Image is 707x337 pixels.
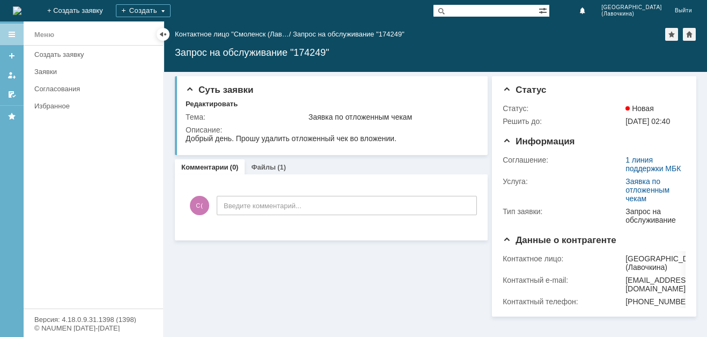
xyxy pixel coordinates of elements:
div: Скрыть меню [157,28,170,41]
div: Заявки [34,68,157,76]
span: Новая [625,104,654,113]
div: Меню [34,28,54,41]
div: Создать [116,4,171,17]
a: Согласования [30,80,161,97]
div: Решить до: [503,117,623,126]
div: Избранное [34,102,145,110]
a: Контактное лицо "Смоленск (Лав… [175,30,289,38]
div: [PHONE_NUMBER] [625,297,704,306]
div: Тема: [186,113,306,121]
div: Соглашение: [503,156,623,164]
a: Мои согласования [3,86,20,103]
div: Создать заявку [34,50,157,58]
div: Тип заявки: [503,207,623,216]
div: Добавить в избранное [665,28,678,41]
div: Запрос на обслуживание "174249" [293,30,404,38]
a: Файлы [251,163,276,171]
div: [GEOGRAPHIC_DATA] (Лавочкина) [625,254,704,272]
div: Услуга: [503,177,623,186]
span: С( [190,196,209,215]
span: (Лавочкина) [601,11,662,17]
div: Контактное лицо: [503,254,623,263]
div: Сделать домашней страницей [683,28,696,41]
div: Версия: 4.18.0.9.31.1398 (1398) [34,316,152,323]
img: logo [13,6,21,15]
div: © NAUMEN [DATE]-[DATE] [34,325,152,332]
div: [EMAIL_ADDRESS][DOMAIN_NAME] [625,276,704,293]
div: (1) [277,163,286,171]
span: [GEOGRAPHIC_DATA] [601,4,662,11]
div: Контактный e-mail: [503,276,623,284]
span: [DATE] 02:40 [625,117,670,126]
a: Перейти на домашнюю страницу [13,6,21,15]
div: Статус: [503,104,623,113]
span: Данные о контрагенте [503,235,616,245]
a: Комментарии [181,163,229,171]
a: Создать заявку [3,47,20,64]
a: 1 линия поддержки МБК [625,156,681,173]
div: Описание: [186,126,476,134]
span: Информация [503,136,575,146]
div: Запрос на обслуживание [625,207,681,224]
div: Заявка по отложенным чекам [308,113,474,121]
div: Контактный телефон: [503,297,623,306]
a: Создать заявку [30,46,161,63]
span: Суть заявки [186,85,253,95]
span: Расширенный поиск [539,5,549,15]
div: / [175,30,293,38]
a: Мои заявки [3,67,20,84]
div: (0) [230,163,239,171]
div: Запрос на обслуживание "174249" [175,47,696,58]
div: Редактировать [186,100,238,108]
a: Заявка по отложенным чекам [625,177,669,203]
span: Статус [503,85,546,95]
div: Согласования [34,85,157,93]
a: Заявки [30,63,161,80]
